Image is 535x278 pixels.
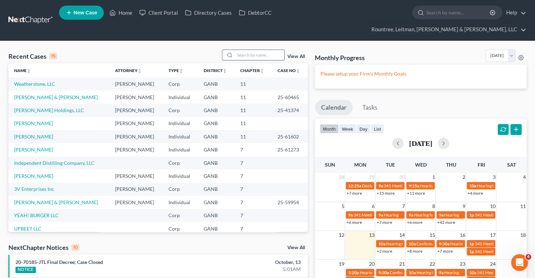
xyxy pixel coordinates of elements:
a: [PERSON_NAME] & [PERSON_NAME] [14,94,98,100]
span: Wed [415,162,426,168]
div: 10 [71,244,79,251]
td: GANB [198,117,235,130]
td: Corp [163,222,198,235]
td: 11 [235,77,272,90]
div: NextChapter Notices [8,243,79,252]
a: View All [287,54,305,59]
td: 7 [235,209,272,222]
span: 4 [522,173,527,181]
a: Case Nounfold_more [278,68,300,73]
p: Please setup your Firm's Monthly Goals [320,70,521,77]
span: Hearing for [414,212,435,218]
td: Individual [163,143,198,156]
span: 341 Meeting for [475,212,504,218]
span: Thu [446,162,456,168]
td: GANB [198,130,235,143]
span: 10a [378,241,385,246]
td: 7 [235,156,272,169]
span: Docket Text: for Wellmade Floor Coverings International, Inc., et al. [362,183,484,188]
td: 7 [235,169,272,182]
a: UPBEET LLC [14,226,42,232]
div: 5:01AM [210,266,301,273]
button: week [339,124,356,134]
a: +2 more [376,248,392,254]
span: 9a [378,183,383,188]
span: 9:25a [408,183,419,188]
span: 15 [428,231,435,239]
span: 5 [340,202,345,211]
td: GANB [198,143,235,156]
span: New Case [74,10,97,15]
button: list [371,124,384,134]
span: 341 Meeting for [475,241,504,246]
td: [PERSON_NAME] [109,104,163,117]
span: Sat [507,162,516,168]
span: 10a [408,270,415,275]
span: 3 [492,173,496,181]
a: +6 more [346,220,362,225]
a: Nameunfold_more [14,68,31,73]
span: 1p [469,212,474,218]
span: 23 [459,260,466,268]
span: 16 [459,231,466,239]
span: 29 [368,173,375,181]
span: 28 [338,173,345,181]
a: +6 more [407,220,422,225]
td: Corp [163,77,198,90]
span: 10a [469,183,476,188]
a: 20-70185-JTL Final Decree; Case Closed [15,259,103,265]
td: [PERSON_NAME] [109,183,163,196]
span: 20 [368,260,375,268]
a: Independent Distilling Company, LLC [14,160,95,166]
td: Individual [163,169,198,182]
span: 341 Meeting for [383,183,413,188]
td: [PERSON_NAME] [109,91,163,104]
span: 6 [371,202,375,211]
a: DebtorCC [235,6,275,19]
span: Hearing [383,212,398,218]
span: 12:25a [348,183,361,188]
i: unfold_more [260,69,264,73]
span: 1 [431,173,435,181]
td: Corp [163,209,198,222]
td: Individual [163,117,198,130]
span: Hearing for Global Concessions Inc. [450,241,516,246]
i: unfold_more [296,69,300,73]
iframe: Intercom live chat [511,254,528,271]
span: 1p [469,249,474,254]
button: month [320,124,339,134]
div: October, 13 [210,259,301,266]
td: 25-59954 [272,196,308,209]
a: [PERSON_NAME] & [PERSON_NAME] [14,199,98,205]
span: Confirmation Hearing for [416,241,463,246]
td: GANB [198,104,235,117]
span: Hearing for [PERSON_NAME] [477,183,531,188]
td: 25-61602 [272,130,308,143]
a: [PERSON_NAME] Holdings, LLC [14,107,84,113]
span: 9 [461,202,466,211]
span: 2 [461,173,466,181]
td: GANB [198,183,235,196]
a: Weatherstone, LLC [14,81,55,87]
span: 9a [439,270,443,275]
td: [PERSON_NAME] [109,196,163,209]
td: GANB [198,156,235,169]
td: [PERSON_NAME] [109,77,163,90]
span: 17 [489,231,496,239]
td: GANB [198,209,235,222]
td: Individual [163,91,198,104]
a: +4 more [467,190,483,196]
span: 8 [431,202,435,211]
span: Tue [386,162,395,168]
i: unfold_more [138,69,142,73]
td: Individual [163,130,198,143]
span: Hearing for OTB Holding LLC, et al. [386,241,449,246]
td: [PERSON_NAME] [109,117,163,130]
a: +7 more [437,248,452,254]
span: 30 [398,173,405,181]
a: Calendar [315,100,353,115]
a: [PERSON_NAME] [14,173,53,179]
td: GANB [198,169,235,182]
td: GANB [198,222,235,235]
span: 9:30a [378,270,389,275]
